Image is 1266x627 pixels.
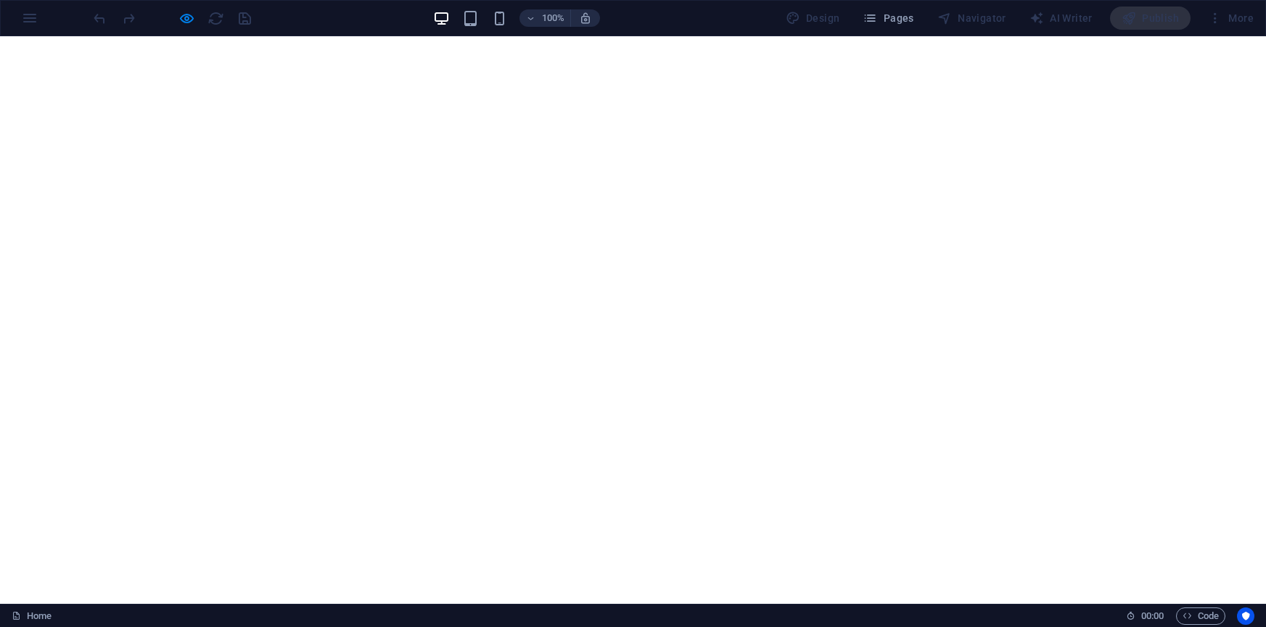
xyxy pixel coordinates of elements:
[780,7,846,30] div: Design (Ctrl+Alt+Y)
[1176,607,1225,625] button: Code
[519,9,571,27] button: 100%
[857,7,919,30] button: Pages
[1126,607,1164,625] h6: Session time
[12,607,52,625] a: Home
[1183,607,1219,625] span: Code
[579,12,592,25] i: On resize automatically adjust zoom level to fit chosen device.
[863,11,913,25] span: Pages
[1151,610,1154,621] span: :
[541,9,564,27] h6: 100%
[1237,607,1254,625] button: Usercentrics
[1141,607,1164,625] span: 00 00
